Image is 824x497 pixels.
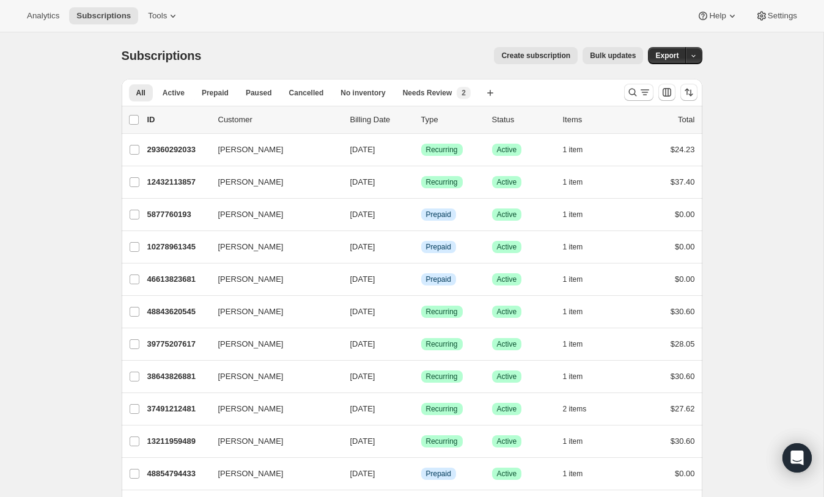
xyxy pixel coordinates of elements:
span: $30.60 [671,372,695,381]
span: [DATE] [350,307,375,316]
span: Export [655,51,679,61]
div: 5877760193[PERSON_NAME][DATE]InfoPrepaidSuccessActive1 item$0.00 [147,206,695,223]
button: 1 item [563,368,597,385]
span: [PERSON_NAME] [218,403,284,415]
span: [PERSON_NAME] [218,176,284,188]
p: 48854794433 [147,468,208,480]
p: 5877760193 [147,208,208,221]
button: Tools [141,7,186,24]
span: Active [497,177,517,187]
span: [PERSON_NAME] [218,273,284,285]
div: Open Intercom Messenger [782,443,812,473]
div: 37491212481[PERSON_NAME][DATE]SuccessRecurringSuccessActive2 items$27.62 [147,400,695,418]
span: 1 item [563,242,583,252]
span: Analytics [27,11,59,21]
div: 29360292033[PERSON_NAME][DATE]SuccessRecurringSuccessActive1 item$24.23 [147,141,695,158]
span: 1 item [563,145,583,155]
p: 38643826881 [147,370,208,383]
span: [DATE] [350,372,375,381]
button: Sort the results [680,84,697,101]
button: 1 item [563,238,597,256]
button: Create subscription [494,47,578,64]
button: Analytics [20,7,67,24]
span: [PERSON_NAME] [218,468,284,480]
button: [PERSON_NAME] [211,367,333,386]
p: 46613823681 [147,273,208,285]
span: 1 item [563,339,583,349]
span: [PERSON_NAME] [218,208,284,221]
div: 12432113857[PERSON_NAME][DATE]SuccessRecurringSuccessActive1 item$37.40 [147,174,695,191]
span: [DATE] [350,339,375,348]
span: [PERSON_NAME] [218,144,284,156]
button: 1 item [563,336,597,353]
span: [DATE] [350,210,375,219]
span: Active [163,88,185,98]
button: 1 item [563,433,597,450]
button: [PERSON_NAME] [211,172,333,192]
span: Subscriptions [76,11,131,21]
span: Prepaid [426,274,451,284]
div: 39775207617[PERSON_NAME][DATE]SuccessRecurringSuccessActive1 item$28.05 [147,336,695,353]
button: Bulk updates [583,47,643,64]
span: 1 item [563,307,583,317]
button: Settings [748,7,804,24]
button: [PERSON_NAME] [211,270,333,289]
span: $30.60 [671,436,695,446]
p: 10278961345 [147,241,208,253]
span: [DATE] [350,469,375,478]
div: 13211959489[PERSON_NAME][DATE]SuccessRecurringSuccessActive1 item$30.60 [147,433,695,450]
p: 12432113857 [147,176,208,188]
span: No inventory [340,88,385,98]
button: 1 item [563,303,597,320]
div: 48843620545[PERSON_NAME][DATE]SuccessRecurringSuccessActive1 item$30.60 [147,303,695,320]
span: Create subscription [501,51,570,61]
button: Help [690,7,745,24]
button: [PERSON_NAME] [211,399,333,419]
span: Active [497,469,517,479]
span: All [136,88,145,98]
span: [DATE] [350,274,375,284]
span: Paused [246,88,272,98]
span: 2 items [563,404,587,414]
button: [PERSON_NAME] [211,334,333,354]
p: 13211959489 [147,435,208,447]
span: Active [497,436,517,446]
span: Active [497,307,517,317]
button: [PERSON_NAME] [211,140,333,160]
span: Cancelled [289,88,324,98]
span: Needs Review [403,88,452,98]
span: Tools [148,11,167,21]
button: [PERSON_NAME] [211,464,333,484]
p: 39775207617 [147,338,208,350]
span: [DATE] [350,177,375,186]
button: [PERSON_NAME] [211,302,333,322]
div: 46613823681[PERSON_NAME][DATE]InfoPrepaidSuccessActive1 item$0.00 [147,271,695,288]
span: Prepaid [202,88,229,98]
p: 48843620545 [147,306,208,318]
span: [PERSON_NAME] [218,306,284,318]
span: Active [497,274,517,284]
p: 37491212481 [147,403,208,415]
span: Subscriptions [122,49,202,62]
span: Recurring [426,145,458,155]
button: [PERSON_NAME] [211,237,333,257]
button: 1 item [563,206,597,223]
span: [DATE] [350,436,375,446]
p: Total [678,114,694,126]
span: 1 item [563,177,583,187]
span: Active [497,242,517,252]
div: Items [563,114,624,126]
span: $0.00 [675,210,695,219]
div: 48854794433[PERSON_NAME][DATE]InfoPrepaidSuccessActive1 item$0.00 [147,465,695,482]
span: Active [497,210,517,219]
button: 1 item [563,141,597,158]
span: Active [497,372,517,381]
button: Search and filter results [624,84,653,101]
span: 1 item [563,372,583,381]
span: Help [709,11,726,21]
div: 10278961345[PERSON_NAME][DATE]InfoPrepaidSuccessActive1 item$0.00 [147,238,695,256]
button: 2 items [563,400,600,418]
button: Create new view [480,84,500,101]
span: Prepaid [426,469,451,479]
button: [PERSON_NAME] [211,432,333,451]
